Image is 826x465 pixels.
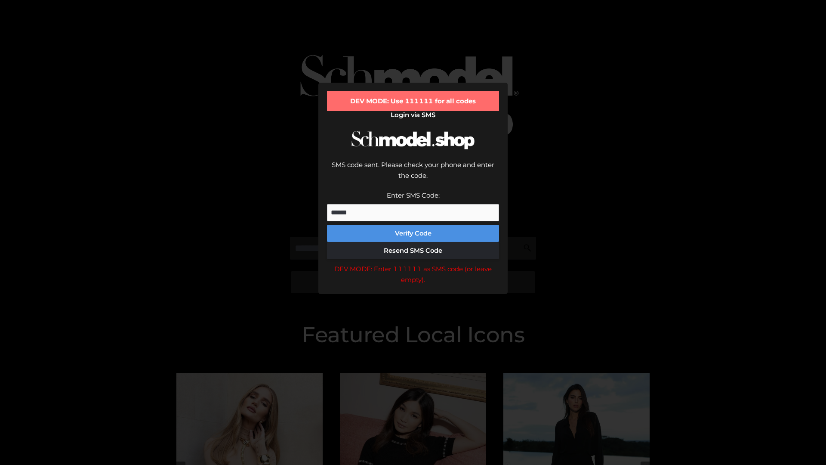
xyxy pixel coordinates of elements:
button: Resend SMS Code [327,242,499,259]
div: SMS code sent. Please check your phone and enter the code. [327,159,499,190]
div: DEV MODE: Enter 111111 as SMS code (or leave empty). [327,263,499,285]
div: DEV MODE: Use 111111 for all codes [327,91,499,111]
label: Enter SMS Code: [387,191,440,199]
button: Verify Code [327,225,499,242]
img: Schmodel Logo [348,123,478,157]
h2: Login via SMS [327,111,499,119]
